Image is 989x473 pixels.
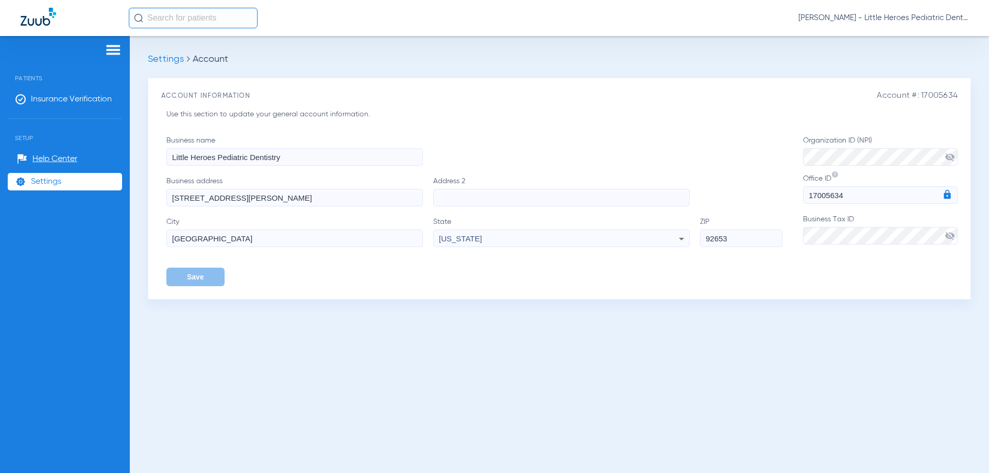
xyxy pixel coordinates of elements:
[148,55,184,64] span: Settings
[945,152,955,162] span: visibility_off
[803,135,958,166] label: Organization ID (NPI)
[945,231,955,241] span: visibility_off
[803,227,958,244] input: Business Tax IDvisibility_off
[700,230,782,247] input: ZIP
[166,230,423,247] input: City
[798,13,968,23] span: [PERSON_NAME] - Little Heroes Pediatric Dentistry
[803,175,831,182] span: Office ID
[166,176,433,206] label: Business address
[31,177,61,187] span: Settings
[803,148,958,166] input: Organization ID (NPI)visibility_off
[134,13,143,23] img: Search Icon
[433,189,690,206] input: Address 2
[105,44,122,56] img: hamburger-icon
[193,55,228,64] span: Account
[803,214,958,244] label: Business Tax ID
[166,217,433,247] label: City
[161,91,958,101] h3: Account Information
[942,189,952,200] img: lock-blue.svg
[877,91,958,101] span: Account #: 17005634
[803,186,958,204] input: Office ID
[8,59,122,82] span: Patients
[32,154,77,164] span: Help Center
[166,135,433,166] label: Business name
[21,8,56,26] img: Zuub Logo
[166,148,423,166] input: Business name
[166,268,225,286] button: Save
[166,109,602,120] p: Use this section to update your general account information.
[433,217,700,247] label: State
[8,119,122,142] span: Setup
[129,8,258,28] input: Search for patients
[439,234,482,243] span: [US_STATE]
[166,189,423,206] input: Business address
[433,176,700,206] label: Address 2
[17,154,77,164] a: Help Center
[31,94,112,104] span: Insurance Verification
[831,171,839,178] img: help-small-gray.svg
[700,217,782,247] label: ZIP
